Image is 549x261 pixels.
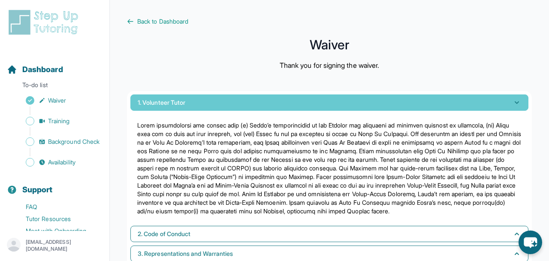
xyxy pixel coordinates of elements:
span: Dashboard [22,64,63,76]
span: Background Check [48,137,100,146]
p: Thank you for signing the waiver. [280,60,379,70]
a: Tutor Resources [7,213,109,225]
button: 2. Code of Conduct [130,226,528,242]
span: Availability [48,158,75,167]
a: Availability [7,156,109,168]
a: Training [7,115,109,127]
a: Background Check [7,136,109,148]
a: Dashboard [7,64,63,76]
span: Waiver [48,96,66,105]
span: 3. Representations and Warranties [138,249,233,258]
button: Support [3,170,106,199]
a: Waiver [7,94,109,106]
span: 2. Code of Conduct [138,230,190,238]
button: 1. Volunteer Tutor [130,94,528,111]
img: logo [7,9,83,36]
p: Lorem ipsumdolorsi ame consec adip (e) Seddo’e temporincidid ut lab Etdolor mag aliquaeni ad mini... [137,121,522,215]
a: Back to Dashboard [127,17,532,26]
p: To-do list [3,81,106,93]
span: 1. Volunteer Tutor [138,98,185,107]
button: Dashboard [3,50,106,79]
button: [EMAIL_ADDRESS][DOMAIN_NAME] [7,238,103,253]
a: Meet with Onboarding Support [7,225,109,246]
a: FAQ [7,201,109,213]
span: Support [22,184,53,196]
p: [EMAIL_ADDRESS][DOMAIN_NAME] [26,239,103,252]
h1: Waiver [127,39,532,50]
span: Back to Dashboard [137,17,188,26]
button: chat-button [519,231,542,254]
span: Training [48,117,70,125]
